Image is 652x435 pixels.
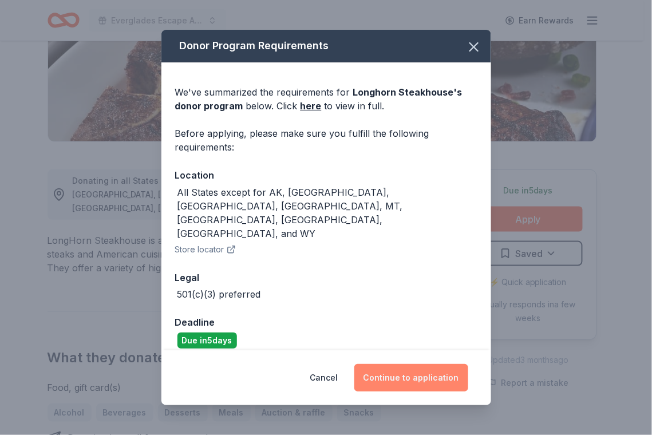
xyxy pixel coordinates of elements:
[175,126,477,154] div: Before applying, please make sure you fulfill the following requirements:
[301,99,322,113] a: here
[175,270,477,285] div: Legal
[175,315,477,330] div: Deadline
[161,30,491,62] div: Donor Program Requirements
[175,168,477,183] div: Location
[177,287,261,301] div: 501(c)(3) preferred
[310,364,338,391] button: Cancel
[354,364,468,391] button: Continue to application
[177,333,237,349] div: Due in 5 days
[177,185,477,240] div: All States except for AK, [GEOGRAPHIC_DATA], [GEOGRAPHIC_DATA], [GEOGRAPHIC_DATA], MT, [GEOGRAPHI...
[175,85,477,113] div: We've summarized the requirements for below. Click to view in full.
[175,243,236,256] button: Store locator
